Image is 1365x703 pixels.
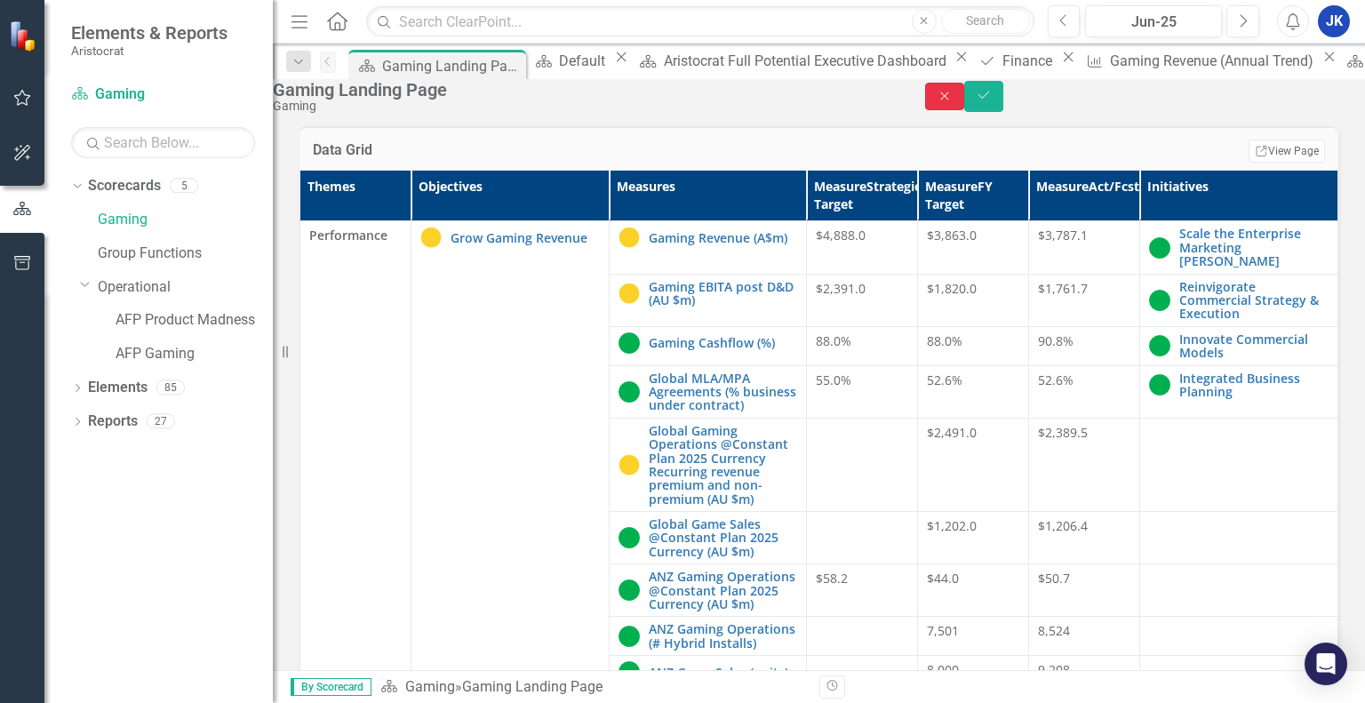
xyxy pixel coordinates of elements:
[309,227,402,244] span: Performance
[619,283,640,304] img: At Risk
[273,80,890,100] div: Gaming Landing Page
[530,50,611,72] a: Default
[927,570,959,587] span: $44.0
[966,13,1004,28] span: Search
[1038,622,1070,639] span: 8,524
[619,527,640,548] img: On Track
[156,380,185,395] div: 85
[1038,227,1088,244] span: $3,787.1
[1179,332,1329,360] a: Innovate Commercial Models
[649,280,798,308] a: Gaming EBITA post D&D (AU $m)
[147,414,175,429] div: 27
[619,579,640,601] img: On Track
[1038,371,1074,388] span: 52.6%
[405,678,455,695] a: Gaming
[927,424,977,441] span: $2,491.0
[170,179,198,194] div: 5
[619,332,640,354] img: On Track
[816,332,851,349] span: 88.0%
[1179,227,1329,268] a: Scale the Enterprise Marketing [PERSON_NAME]
[1149,335,1170,356] img: On Track
[649,622,798,650] a: ANZ Gaming Operations (# Hybrid Installs)
[649,231,798,244] a: Gaming Revenue (A$m)
[1149,374,1170,395] img: On Track
[941,9,1030,34] button: Search
[649,371,798,412] a: Global MLA/MPA Agreements (% business under contract)
[98,277,273,298] a: Operational
[1149,290,1170,311] img: On Track
[88,411,138,432] a: Reports
[927,622,959,639] span: 7,501
[71,22,227,44] span: Elements & Reports
[619,626,640,647] img: On Track
[313,142,754,158] h3: Data Grid
[1249,140,1325,163] a: View Page
[649,570,798,611] a: ANZ Gaming Operations @Constant Plan 2025 Currency (AU $m)
[9,20,40,52] img: ClearPoint Strategy
[619,454,640,475] img: At Risk
[380,677,806,698] div: »
[98,244,273,264] a: Group Functions
[649,424,798,506] a: Global Gaming Operations @Constant Plan 2025 Currency Recurring revenue premium and non-premium (...
[291,678,371,696] span: By Scorecard
[88,176,161,196] a: Scorecards
[116,310,273,331] a: AFP Product Madness
[462,678,603,695] div: Gaming Landing Page
[619,227,640,248] img: At Risk
[619,381,640,403] img: On Track
[664,50,951,72] div: Aristocrat Full Potential Executive Dashboard
[649,336,798,349] a: Gaming Cashflow (%)
[927,371,962,388] span: 52.6%
[1038,424,1088,441] span: $2,389.5
[71,44,227,58] small: Aristocrat
[927,517,977,534] span: $1,202.0
[1149,237,1170,259] img: On Track
[273,100,890,113] div: Gaming
[559,50,611,72] div: Default
[1038,517,1088,534] span: $1,206.4
[88,378,148,398] a: Elements
[816,227,866,244] span: $4,888.0
[420,227,442,248] img: At Risk
[649,517,798,558] a: Global Game Sales @Constant Plan 2025 Currency (AU $m)
[1038,661,1070,678] span: 9,208
[1038,280,1088,297] span: $1,761.7
[1110,50,1319,72] div: Gaming Revenue (Annual Trend)
[927,227,977,244] span: $3,863.0
[1085,5,1222,37] button: Jun-25
[1080,50,1318,72] a: Gaming Revenue (Annual Trend)
[366,6,1034,37] input: Search ClearPoint...
[1091,12,1216,33] div: Jun-25
[816,371,851,388] span: 55.0%
[633,50,950,72] a: Aristocrat Full Potential Executive Dashboard
[1179,371,1329,399] a: Integrated Business Planning
[927,661,959,678] span: 8,000
[816,280,866,297] span: $2,391.0
[619,661,640,683] img: On Track
[927,280,977,297] span: $1,820.0
[973,50,1058,72] a: Finance
[1038,570,1070,587] span: $50.7
[1305,643,1347,685] div: Open Intercom Messenger
[927,332,962,349] span: 88.0%
[451,231,600,244] a: Grow Gaming Revenue
[71,127,255,158] input: Search Below...
[382,55,522,77] div: Gaming Landing Page
[649,666,798,679] a: ANZ Game Sales (units)
[71,84,255,105] a: Gaming
[1038,332,1074,349] span: 90.8%
[1318,5,1350,37] button: JK
[98,210,273,230] a: Gaming
[1179,280,1329,321] a: Reinvigorate Commercial Strategy & Execution
[1002,50,1058,72] div: Finance
[116,344,273,364] a: AFP Gaming
[816,570,848,587] span: $58.2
